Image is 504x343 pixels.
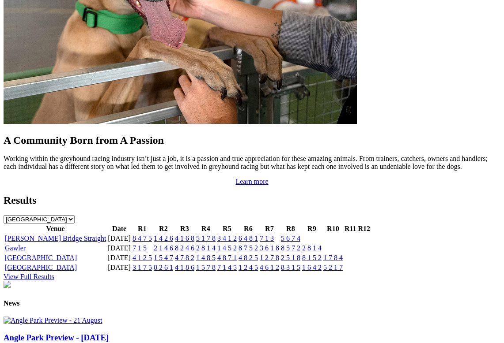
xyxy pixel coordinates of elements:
[217,244,237,252] a: 1 4 5 2
[217,224,237,233] th: R5
[344,224,357,233] th: R11
[323,254,343,261] a: 1 7 8 4
[196,244,216,252] a: 2 8 1 4
[239,264,258,271] a: 1 2 4 5
[260,244,279,252] a: 3 6 1 8
[5,264,77,271] a: [GEOGRAPHIC_DATA]
[217,264,237,271] a: 7 1 4 5
[196,224,216,233] th: R4
[196,235,216,242] a: 5 1 7 8
[217,254,237,261] a: 4 8 7 1
[4,155,500,171] p: Working within the greyhound racing industry isn’t just a job, it is a passion and true appreciat...
[281,244,300,252] a: 8 5 7 2
[5,244,26,252] a: Gawler
[323,224,343,233] th: R10
[107,224,131,233] th: Date
[302,254,322,261] a: 8 1 5 2
[175,254,194,261] a: 4 7 8 2
[259,224,280,233] th: R7
[175,244,194,252] a: 8 2 4 6
[107,244,131,253] td: [DATE]
[217,235,237,242] a: 3 4 1 2
[302,244,322,252] a: 2 8 1 4
[4,194,500,206] h2: Results
[154,235,173,242] a: 1 4 2 6
[302,224,322,233] th: R9
[154,254,173,261] a: 1 5 4 7
[4,333,109,342] a: Angle Park Preview - [DATE]
[239,244,258,252] a: 8 7 5 2
[358,224,371,233] th: R12
[174,224,195,233] th: R3
[5,235,106,242] a: [PERSON_NAME] Bridge Straight
[133,244,147,252] a: 7 1 5
[4,224,106,233] th: Venue
[260,254,279,261] a: 1 2 7 8
[4,317,102,324] img: Angle Park Preview - 21 August
[5,254,77,261] a: [GEOGRAPHIC_DATA]
[175,235,194,242] a: 4 1 6 8
[133,235,152,242] a: 8 4 7 5
[196,254,216,261] a: 1 4 8 5
[175,264,194,271] a: 4 1 8 6
[154,244,173,252] a: 2 1 4 6
[302,264,322,271] a: 1 6 4 2
[323,264,343,271] a: 5 2 1 7
[107,234,131,243] td: [DATE]
[133,254,152,261] a: 4 1 2 5
[153,224,174,233] th: R2
[132,224,152,233] th: R1
[260,264,279,271] a: 4 6 1 2
[239,254,258,261] a: 4 8 2 5
[4,281,11,288] img: chasers_homepage.jpg
[107,263,131,272] td: [DATE]
[4,299,500,307] h4: News
[235,178,268,185] a: Learn more
[107,254,131,262] td: [DATE]
[260,235,274,242] a: 7 1 3
[238,224,258,233] th: R6
[154,264,173,271] a: 8 2 6 1
[196,264,216,271] a: 1 5 7 8
[133,264,152,271] a: 3 1 7 5
[4,134,500,146] h2: A Community Born from A Passion
[281,264,300,271] a: 8 3 1 5
[280,224,301,233] th: R8
[281,254,300,261] a: 2 5 1 8
[281,235,300,242] a: 5 6 7 4
[4,273,54,280] a: View Full Results
[239,235,258,242] a: 6 4 8 1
